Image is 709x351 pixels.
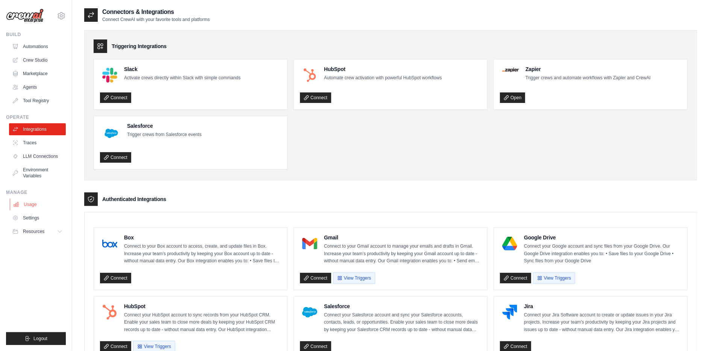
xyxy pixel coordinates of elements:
h2: Connectors & Integrations [102,8,210,17]
p: Activate crews directly within Slack with simple commands [124,74,241,82]
h4: Zapier [526,65,651,73]
button: View Triggers [333,272,375,284]
a: LLM Connections [9,150,66,162]
p: Connect your Salesforce account and sync your Salesforce accounts, contacts, leads, or opportunit... [324,312,481,334]
p: Automate crew activation with powerful HubSpot workflows [324,74,442,82]
a: Automations [9,41,66,53]
img: Jira Logo [502,305,517,320]
p: Trigger crews and automate workflows with Zapier and CrewAI [526,74,651,82]
p: Connect your HubSpot account to sync records from your HubSpot CRM. Enable your sales team to clo... [124,312,281,334]
p: Trigger crews from Salesforce events [127,131,201,139]
button: View Triggers [533,272,575,284]
h4: Slack [124,65,241,73]
a: Connect [100,152,131,163]
div: Manage [6,189,66,195]
a: Settings [9,212,66,224]
a: Traces [9,137,66,149]
h4: Jira [524,303,681,310]
h4: Salesforce [324,303,481,310]
img: Salesforce Logo [102,124,120,142]
h4: Google Drive [524,234,681,241]
h4: Salesforce [127,122,201,130]
img: Google Drive Logo [502,236,517,251]
p: Connect to your Box account to access, create, and update files in Box. Increase your team’s prod... [124,243,281,265]
a: Crew Studio [9,54,66,66]
a: Marketplace [9,68,66,80]
span: Logout [33,336,47,342]
img: Zapier Logo [502,68,519,72]
h3: Triggering Integrations [112,42,167,50]
a: Agents [9,81,66,93]
p: Connect your Google account and sync files from your Google Drive. Our Google Drive integration e... [524,243,681,265]
a: Connect [500,273,531,283]
span: Resources [23,228,44,235]
p: Connect your Jira Software account to create or update issues in your Jira projects. Increase you... [524,312,681,334]
img: Salesforce Logo [302,305,317,320]
a: Connect [100,92,131,103]
h4: HubSpot [124,303,281,310]
a: Environment Variables [9,164,66,182]
p: Connect CrewAI with your favorite tools and platforms [102,17,210,23]
h4: Box [124,234,281,241]
a: Open [500,92,525,103]
h3: Authenticated Integrations [102,195,166,203]
div: Build [6,32,66,38]
a: Connect [300,92,331,103]
a: Usage [10,198,67,210]
img: Box Logo [102,236,117,251]
div: Operate [6,114,66,120]
img: Gmail Logo [302,236,317,251]
a: Connect [300,273,331,283]
a: Connect [100,273,131,283]
a: Integrations [9,123,66,135]
img: HubSpot Logo [302,68,317,83]
a: Tool Registry [9,95,66,107]
h4: Gmail [324,234,481,241]
button: Resources [9,225,66,238]
button: Logout [6,332,66,345]
img: Logo [6,9,44,23]
h4: HubSpot [324,65,442,73]
img: Slack Logo [102,68,117,83]
p: Connect to your Gmail account to manage your emails and drafts in Gmail. Increase your team’s pro... [324,243,481,265]
img: HubSpot Logo [102,305,117,320]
